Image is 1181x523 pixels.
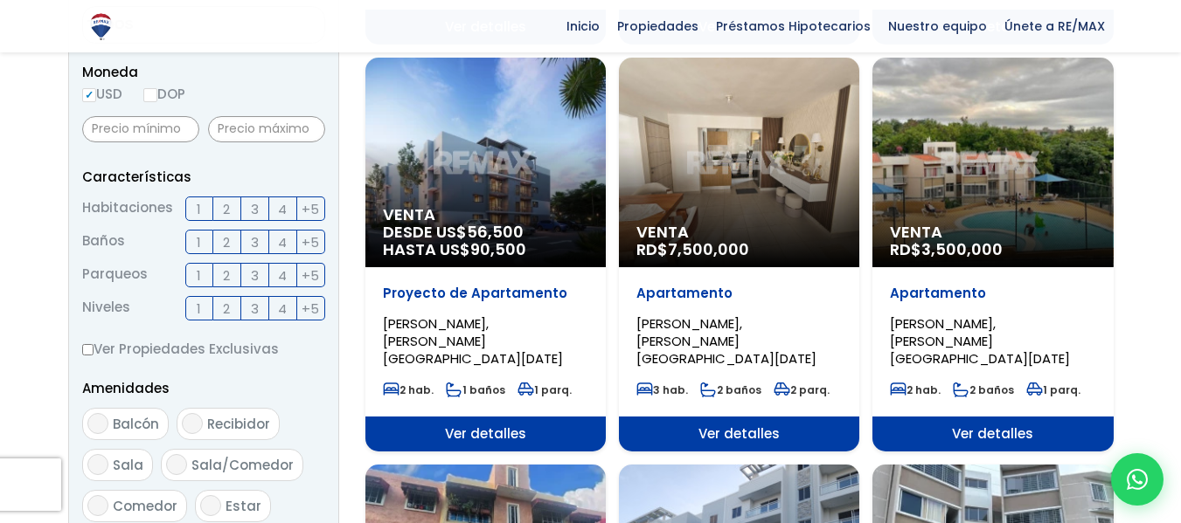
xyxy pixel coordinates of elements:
span: 4 [278,198,287,220]
a: Venta DESDE US$56,500 HASTA US$90,500 Proyecto de Apartamento [PERSON_NAME], [PERSON_NAME][GEOGRA... [365,58,606,451]
input: Sala [87,454,108,475]
span: +5 [302,265,319,286]
span: 4 [278,265,287,286]
a: Venta RD$7,500,000 Apartamento [PERSON_NAME], [PERSON_NAME][GEOGRAPHIC_DATA][DATE] 3 hab. 2 baños... [619,58,859,451]
span: Sala/Comedor [191,456,294,474]
span: Venta [636,224,842,241]
span: +5 [302,198,319,220]
span: Inicio [558,13,608,39]
label: USD [82,83,122,105]
p: Proyecto de Apartamento [383,285,588,302]
span: Sala [113,456,143,474]
span: Habitaciones [82,196,173,221]
span: 2 hab. [890,382,941,397]
span: Ver detalles [365,416,606,451]
span: DESDE US$ [383,224,588,258]
span: [PERSON_NAME], [PERSON_NAME][GEOGRAPHIC_DATA][DATE] [383,314,563,368]
span: 2 [223,198,230,220]
p: Apartamento [890,285,1095,302]
span: 1 [197,231,201,253]
span: 4 [278,231,287,253]
span: 3 [251,198,259,220]
span: 1 parq. [1026,382,1080,397]
span: 1 parq. [518,382,572,397]
span: Recibidor [207,415,270,433]
span: 2 baños [700,382,761,397]
span: 56,500 [467,221,524,243]
span: Baños [82,230,125,254]
span: Balcón [113,415,159,433]
span: Moneda [82,61,325,83]
input: Sala/Comedor [166,454,187,475]
span: +5 [302,231,319,253]
span: 2 [223,265,230,286]
span: Venta [383,206,588,224]
input: Precio máximo [208,116,325,142]
p: Amenidades [82,377,325,399]
span: [PERSON_NAME], [PERSON_NAME][GEOGRAPHIC_DATA][DATE] [636,314,816,368]
span: 1 baños [446,382,505,397]
span: 2 hab. [383,382,434,397]
p: Características [82,166,325,188]
span: RD$ [890,238,1003,260]
span: 90,500 [470,238,526,260]
span: Préstamos Hipotecarios [707,13,879,39]
span: 3,500,000 [921,238,1003,260]
input: Precio mínimo [82,116,199,142]
span: Propiedades [608,13,707,39]
span: Ver detalles [619,416,859,451]
span: 3 [251,231,259,253]
input: DOP [143,88,157,102]
input: USD [82,88,96,102]
span: HASTA US$ [383,241,588,258]
label: Ver Propiedades Exclusivas [82,338,325,360]
span: 7,500,000 [668,238,749,260]
span: 1 [197,265,201,286]
span: 1 [197,298,201,320]
span: Venta [890,224,1095,241]
span: 2 parq. [774,382,830,397]
input: Recibidor [182,413,203,434]
input: Balcón [87,413,108,434]
a: Venta RD$3,500,000 Apartamento [PERSON_NAME], [PERSON_NAME][GEOGRAPHIC_DATA][DATE] 2 hab. 2 baños... [872,58,1113,451]
input: Comedor [87,495,108,516]
span: Ver detalles [872,416,1113,451]
span: 2 [223,231,230,253]
p: Apartamento [636,285,842,302]
span: [PERSON_NAME], [PERSON_NAME][GEOGRAPHIC_DATA][DATE] [890,314,1070,368]
span: 3 [251,298,259,320]
span: RD$ [636,238,749,260]
span: Comedor [113,497,177,515]
img: Logo de REMAX [86,11,116,42]
span: 3 [251,265,259,286]
span: 4 [278,298,287,320]
span: 1 [197,198,201,220]
span: 3 hab. [636,382,688,397]
span: Parqueos [82,263,148,287]
span: Estar [226,497,261,515]
span: +5 [302,298,319,320]
span: 2 baños [953,382,1014,397]
label: DOP [143,83,185,105]
span: Nuestro equipo [879,13,996,39]
span: Niveles [82,296,130,320]
input: Estar [200,495,221,516]
input: Ver Propiedades Exclusivas [82,344,94,355]
span: 2 [223,298,230,320]
span: Únete a RE/MAX [996,13,1114,39]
